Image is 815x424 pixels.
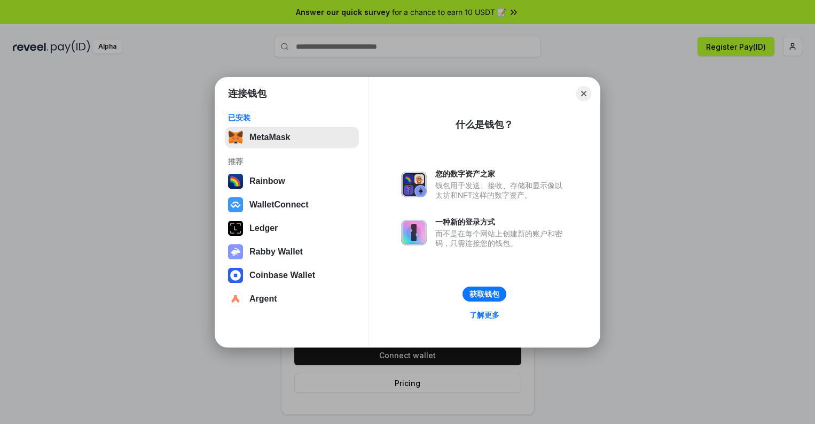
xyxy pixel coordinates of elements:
button: WalletConnect [225,194,359,215]
div: Rabby Wallet [249,247,303,257]
div: WalletConnect [249,200,309,210]
img: svg+xml,%3Csvg%20width%3D%2228%22%20height%3D%2228%22%20viewBox%3D%220%200%2028%2028%22%20fill%3D... [228,291,243,306]
div: MetaMask [249,133,290,142]
div: 了解更多 [469,310,499,320]
a: 了解更多 [463,308,506,322]
div: 已安装 [228,113,356,122]
button: MetaMask [225,127,359,148]
button: Rainbow [225,171,359,192]
div: Rainbow [249,176,285,186]
button: 获取钱包 [463,287,506,302]
div: 一种新的登录方式 [435,217,568,227]
button: Argent [225,288,359,310]
img: svg+xml,%3Csvg%20xmlns%3D%22http%3A%2F%2Fwww.w3.org%2F2000%2Fsvg%22%20width%3D%2228%22%20height%3... [228,221,243,236]
div: Coinbase Wallet [249,271,315,280]
div: Ledger [249,223,278,233]
div: 推荐 [228,157,356,166]
img: svg+xml,%3Csvg%20fill%3D%22none%22%20height%3D%2233%22%20viewBox%3D%220%200%2035%2033%22%20width%... [228,130,243,145]
button: Rabby Wallet [225,241,359,263]
div: Argent [249,294,277,304]
img: svg+xml,%3Csvg%20width%3D%22120%22%20height%3D%22120%22%20viewBox%3D%220%200%20120%20120%22%20fil... [228,174,243,189]
img: svg+xml,%3Csvg%20xmlns%3D%22http%3A%2F%2Fwww.w3.org%2F2000%2Fsvg%22%20fill%3D%22none%22%20viewBox... [401,172,427,197]
img: svg+xml,%3Csvg%20width%3D%2228%22%20height%3D%2228%22%20viewBox%3D%220%200%2028%2028%22%20fill%3D... [228,197,243,212]
button: Close [576,86,591,101]
div: 您的数字资产之家 [435,169,568,179]
div: 而不是在每个网站上创建新的账户和密码，只需连接您的钱包。 [435,229,568,248]
div: 钱包用于发送、接收、存储和显示像以太坊和NFT这样的数字资产。 [435,181,568,200]
img: svg+xml,%3Csvg%20xmlns%3D%22http%3A%2F%2Fwww.w3.org%2F2000%2Fsvg%22%20fill%3D%22none%22%20viewBox... [228,244,243,259]
img: svg+xml,%3Csvg%20width%3D%2228%22%20height%3D%2228%22%20viewBox%3D%220%200%2028%2028%22%20fill%3D... [228,268,243,283]
button: Coinbase Wallet [225,265,359,286]
h1: 连接钱包 [228,87,267,100]
div: 什么是钱包？ [456,118,513,131]
button: Ledger [225,218,359,239]
img: svg+xml,%3Csvg%20xmlns%3D%22http%3A%2F%2Fwww.w3.org%2F2000%2Fsvg%22%20fill%3D%22none%22%20viewBox... [401,220,427,245]
div: 获取钱包 [469,289,499,299]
